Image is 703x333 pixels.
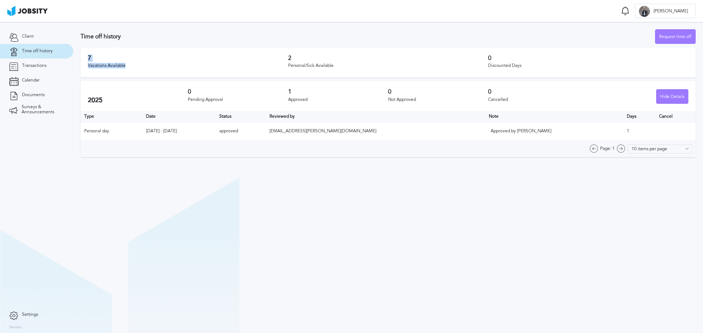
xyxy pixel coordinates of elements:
div: Not Approved [388,97,488,102]
div: Personal/Sick Available [288,63,488,68]
span: [EMAIL_ADDRESS][PERSON_NAME][DOMAIN_NAME] [269,128,376,133]
span: Documents [22,92,45,98]
td: approved [216,122,265,140]
span: Settings [22,312,38,317]
div: Discounted Days [488,63,688,68]
h3: 0 [188,88,288,95]
span: Calendar [22,78,40,83]
h3: 0 [488,88,588,95]
span: Time off history [22,49,53,54]
div: J [639,6,650,17]
th: Toggle SortBy [216,111,265,122]
h2: 2025 [88,97,188,104]
th: Toggle SortBy [485,111,623,122]
th: Cancel [655,111,696,122]
label: Version: [9,325,23,330]
div: Request time off [655,30,695,44]
span: Client [22,34,34,39]
th: Toggle SortBy [266,111,486,122]
th: Toggle SortBy [142,111,216,122]
div: Cancelled [488,97,588,102]
div: Approved by [PERSON_NAME] [491,129,564,134]
button: Request time off [655,29,696,44]
h3: 1 [288,88,388,95]
td: [DATE] - [DATE] [142,122,216,140]
div: Approved [288,97,388,102]
h3: 2 [288,55,488,61]
h3: Time off history [81,33,655,40]
div: Hide Details [656,90,688,104]
h3: 7 [88,55,288,61]
td: Personal day [81,122,142,140]
button: Hide Details [656,89,688,104]
span: Transactions [22,63,47,68]
span: [PERSON_NAME] [650,9,692,14]
div: Vacations Available [88,63,288,68]
span: Surveys & Announcements [22,105,64,115]
th: Type [81,111,142,122]
div: Pending Approval [188,97,288,102]
td: 1 [623,122,655,140]
button: J[PERSON_NAME] [635,4,696,18]
th: Days [623,111,655,122]
h3: 0 [488,55,688,61]
h3: 0 [388,88,488,95]
img: ab4bad089aa723f57921c736e9817d99.png [7,6,48,16]
span: Page: 1 [600,146,615,151]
